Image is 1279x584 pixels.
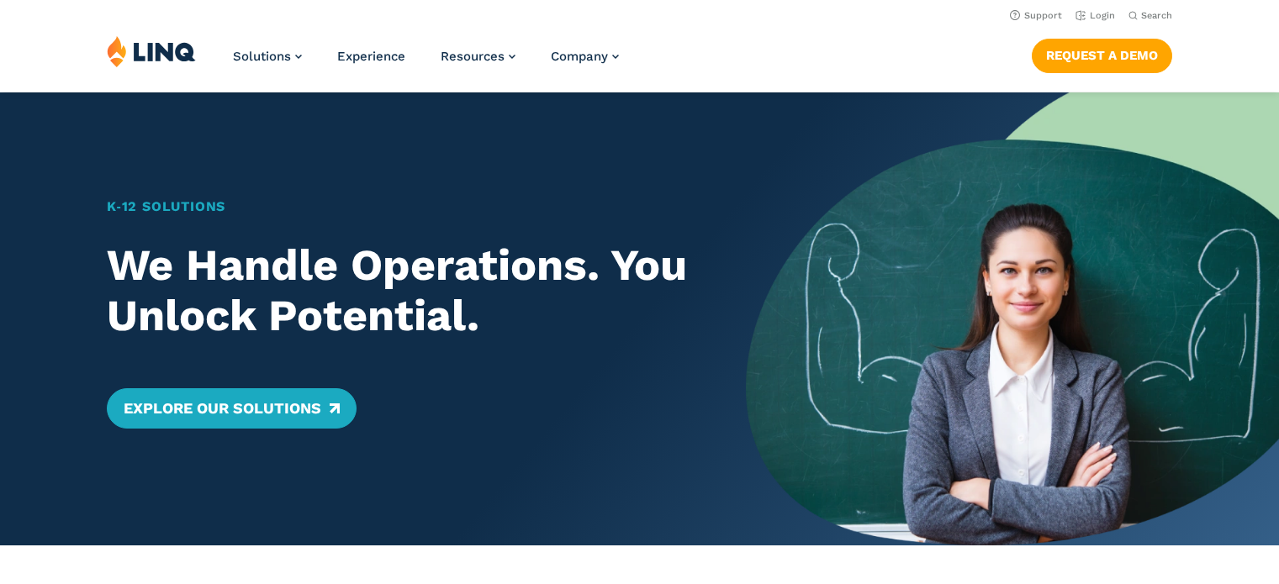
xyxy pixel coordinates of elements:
span: Resources [441,49,505,64]
a: Solutions [233,49,302,64]
img: LINQ | K‑12 Software [107,35,196,67]
h2: We Handle Operations. You Unlock Potential. [107,240,695,341]
button: Open Search Bar [1128,9,1172,22]
a: Explore Our Solutions [107,388,357,429]
a: Login [1076,10,1115,21]
span: Search [1141,10,1172,21]
span: Solutions [233,49,291,64]
nav: Primary Navigation [233,35,619,91]
a: Company [551,49,619,64]
span: Company [551,49,608,64]
a: Request a Demo [1032,39,1172,72]
a: Support [1010,10,1062,21]
a: Resources [441,49,515,64]
a: Experience [337,49,405,64]
nav: Button Navigation [1032,35,1172,72]
h1: K‑12 Solutions [107,197,695,217]
img: Home Banner [746,92,1279,545]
